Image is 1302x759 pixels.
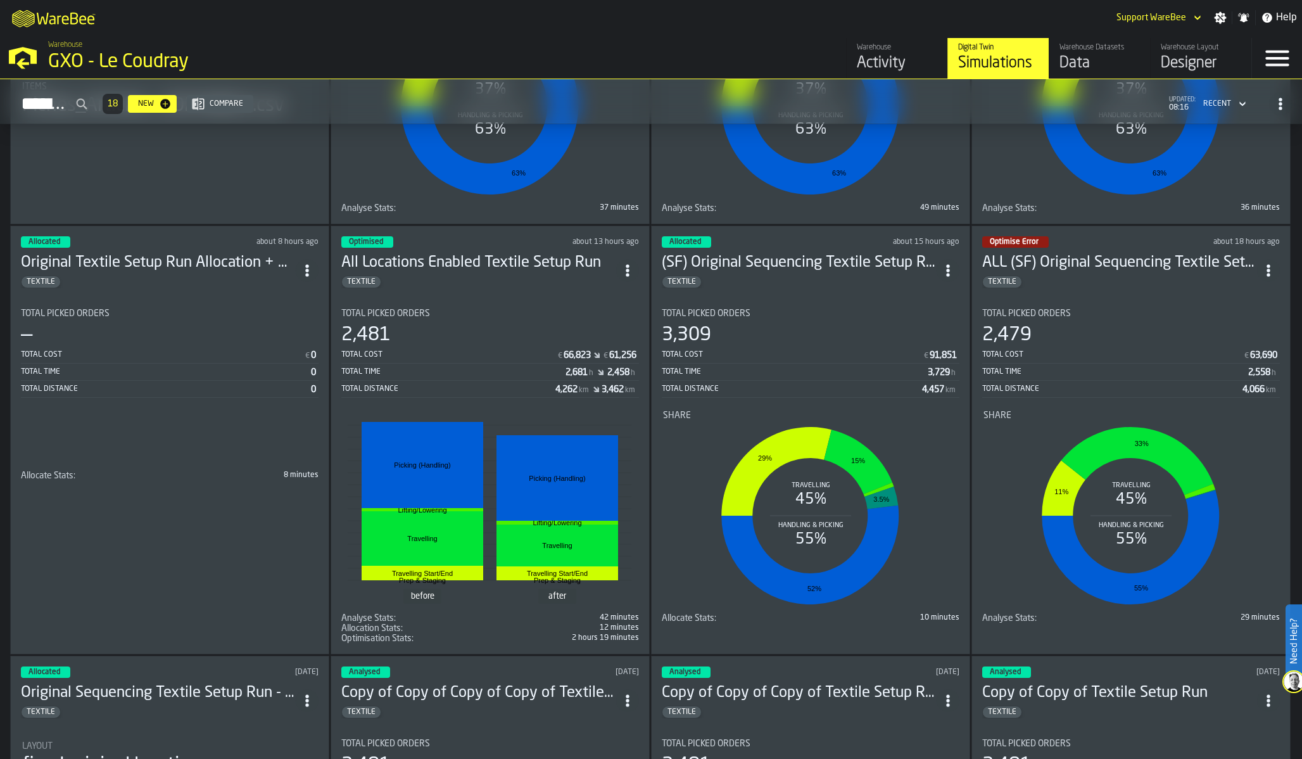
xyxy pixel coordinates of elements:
[342,708,381,717] span: TEXTILE
[341,739,639,749] div: Title
[846,38,947,79] a: link-to-/wh/i/efd9e906-5eb9-41af-aac9-d3e075764b8d/feed/
[924,352,928,360] span: €
[493,623,639,632] div: 12 minutes
[607,367,629,378] div: Stat Value
[982,385,1242,393] div: Total Distance
[982,683,1257,703] h3: Copy of Copy of Textile Setup Run
[341,613,488,623] div: Title
[631,369,635,378] span: h
[341,623,488,634] div: Title
[837,668,960,677] div: Updated: 19/09/2025, 22:41:34 Created: 19/09/2025, 22:41:34
[663,411,691,421] span: Share
[1209,11,1232,24] label: button-toggle-Settings
[982,309,1280,319] div: Title
[21,385,311,393] div: Total Distance
[982,203,1037,214] span: Analyse Stats:
[947,38,1049,79] a: link-to-/wh/i/efd9e906-5eb9-41af-aac9-d3e075764b8d/simulations
[341,309,639,398] div: stat-Total Picked Orders
[982,203,1280,214] div: stat-Analyse Stats:
[982,350,1243,359] div: Total Cost
[579,386,589,395] span: km
[922,385,944,395] div: Stat Value
[517,238,639,246] div: Updated: 23/09/2025, 18:55:00 Created: 22/09/2025, 10:59:59
[982,739,1280,749] div: Title
[982,203,1128,214] div: Title
[1232,11,1255,24] label: button-toggle-Notifications
[662,367,928,376] div: Total Time
[1244,352,1249,360] span: €
[341,253,616,273] div: All Locations Enabled Textile Setup Run
[341,623,639,634] div: stat-Allocation Stats:
[930,350,957,360] div: Stat Value
[662,253,937,273] div: (SF) Original Sequencing Textile Setup Run - model test v.4
[28,668,60,676] span: Allocated
[982,613,1128,623] div: Title
[341,613,639,623] div: stat-Analyse Stats:
[983,708,1021,717] span: TEXTILE
[21,471,75,481] span: Allocate Stats:
[983,411,1279,421] div: Title
[651,226,970,654] div: ItemListCard-DashboardItemContainer
[990,668,1021,676] span: Analysed
[10,226,329,654] div: ItemListCard-DashboardItemContainer
[548,592,567,601] text: after
[1266,386,1276,395] span: km
[341,634,414,644] span: Optimisation Stats:
[1252,38,1302,79] label: button-toggle-Menu
[1157,668,1280,677] div: Updated: 19/09/2025, 22:19:56 Created: 19/09/2025, 22:17:38
[1256,10,1302,25] label: button-toggle-Help
[662,739,959,749] div: Title
[663,411,958,421] div: Title
[813,613,959,622] div: 10 minutes
[341,236,393,248] div: status-3 2
[341,613,396,623] span: Analyse Stats:
[341,385,555,393] div: Total Distance
[98,94,128,114] div: ButtonLoadMore-Load More-Prev-First-Last
[662,739,750,749] span: Total Picked Orders
[341,203,396,214] span: Analyse Stats:
[1150,38,1251,79] a: link-to-/wh/i/efd9e906-5eb9-41af-aac9-d3e075764b8d/designer
[982,253,1257,273] h3: ALL (SF) Original Sequencing Textile Setup Run - model test v.4
[555,385,578,395] div: Stat Value
[982,367,1248,376] div: Total Time
[928,367,950,378] div: Stat Value
[493,613,639,622] div: 42 minutes
[662,613,808,623] div: Title
[602,385,624,395] div: Stat Value
[982,324,1032,347] div: 2,479
[663,411,958,611] div: stat-Share
[857,43,937,52] div: Warehouse
[662,203,808,214] div: Title
[1166,238,1280,246] div: Updated: 23/09/2025, 13:52:49 Created: 23/09/2025, 12:56:49
[662,683,937,703] h3: Copy of Copy of Copy of Textile Setup Run
[662,236,711,248] div: status-3 2
[331,226,650,654] div: ItemListCard-DashboardItemContainer
[21,298,319,481] section: card-SimulationDashboardCard-allocated
[1272,369,1276,378] span: h
[1134,613,1280,622] div: 29 minutes
[22,741,53,751] span: Layout
[983,411,1279,611] div: stat-Share
[1059,43,1140,52] div: Warehouse Datasets
[311,367,316,378] div: Stat Value
[662,708,701,717] span: TEXTILE
[341,309,639,319] div: Title
[341,667,390,678] div: status-3 2
[983,411,1011,421] span: Share
[982,236,1049,248] div: status-2 2
[311,385,316,395] div: Stat Value
[662,385,922,393] div: Total Distance
[341,683,616,703] h3: Copy of Copy of Copy of Copy of Textile Setup Run
[341,203,488,214] div: Title
[982,667,1031,678] div: status-3 2
[493,634,639,642] div: 2 hours 19 minutes
[21,683,296,703] h3: Original Sequencing Textile Setup Run - model test v.3
[341,367,566,376] div: Total Time
[1287,606,1301,677] label: Need Help?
